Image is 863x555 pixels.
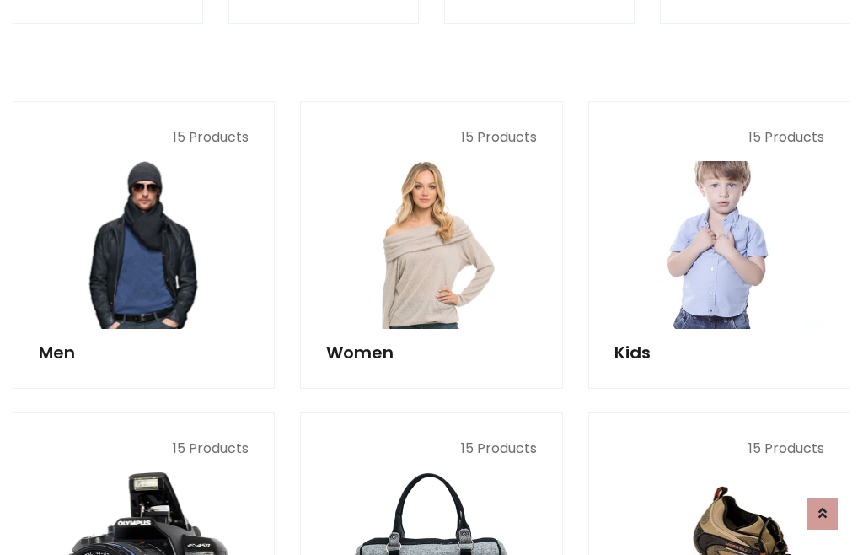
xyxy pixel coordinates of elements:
[326,439,536,459] p: 15 Products
[614,127,824,148] p: 15 Products
[39,127,249,148] p: 15 Products
[326,342,536,363] h5: Women
[614,342,824,363] h5: Kids
[326,127,536,148] p: 15 Products
[39,342,249,363] h5: Men
[39,439,249,459] p: 15 Products
[614,439,824,459] p: 15 Products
